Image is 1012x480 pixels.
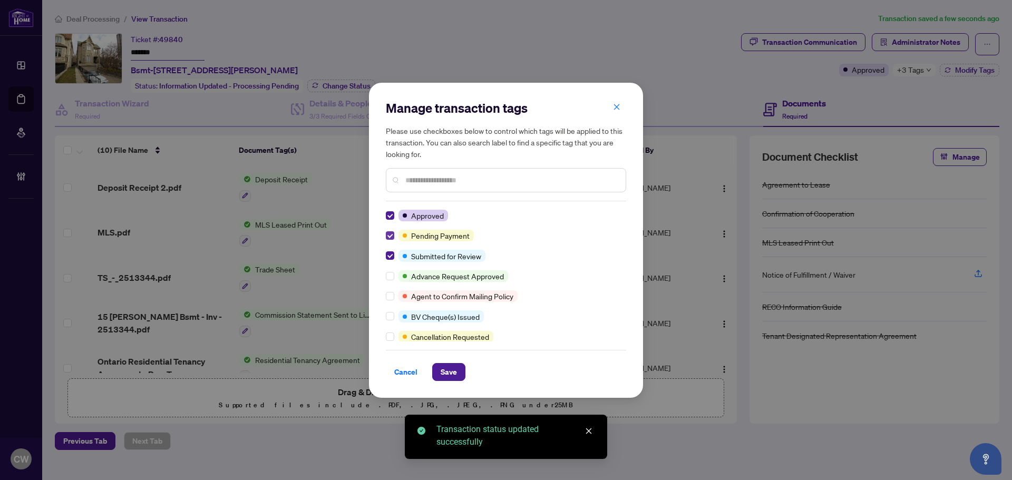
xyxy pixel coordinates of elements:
span: close [613,103,620,111]
span: Agent to Confirm Mailing Policy [411,290,513,302]
span: Submitted for Review [411,250,481,262]
span: close [585,427,592,435]
a: Close [583,425,595,437]
span: Cancel [394,364,417,380]
button: Cancel [386,363,426,381]
span: Advance Request Approved [411,270,504,282]
span: Cancellation Requested [411,331,489,342]
h5: Please use checkboxes below to control which tags will be applied to this transaction. You can al... [386,125,626,160]
span: Pending Payment [411,230,470,241]
div: Transaction status updated successfully [436,423,595,448]
h2: Manage transaction tags [386,100,626,116]
button: Open asap [970,443,1001,475]
button: Save [432,363,465,381]
span: Approved [411,210,444,221]
span: Save [441,364,457,380]
span: BV Cheque(s) Issued [411,311,480,322]
span: check-circle [417,427,425,435]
